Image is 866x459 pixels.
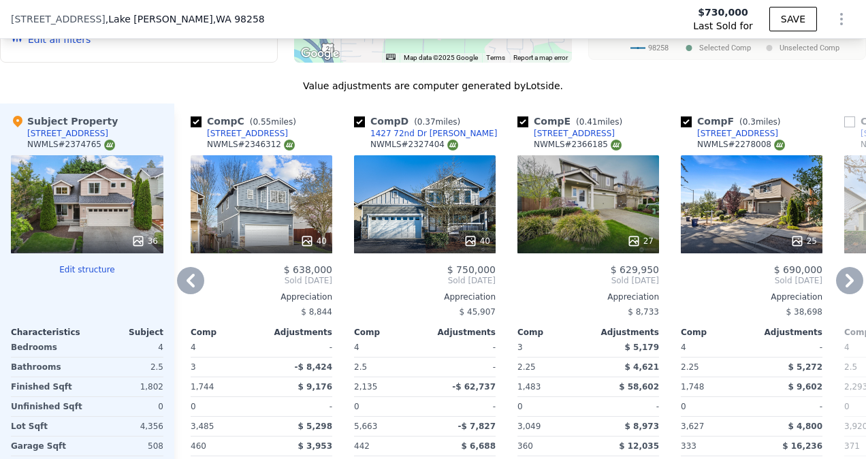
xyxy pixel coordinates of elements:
div: - [754,397,822,416]
div: Finished Sqft [11,377,84,396]
div: Bathrooms [11,358,84,377]
div: - [591,397,659,416]
div: Bedrooms [11,338,84,357]
span: $ 8,844 [301,307,332,317]
div: [STREET_ADDRESS] [697,128,778,139]
text: 25 [839,31,849,40]
text: 98258 [648,44,669,52]
div: 2.25 [681,358,749,377]
span: $ 8,973 [625,422,659,431]
span: $ 6,688 [462,441,496,451]
div: 508 [90,437,163,456]
img: NWMLS Logo [284,140,295,151]
span: -$ 8,424 [295,362,332,372]
span: [STREET_ADDRESS] [11,12,106,26]
div: Comp F [681,114,786,128]
div: [STREET_ADDRESS] [207,128,288,139]
span: $ 750,000 [447,264,496,275]
button: Edit all filters [12,33,91,46]
span: 0 [354,402,359,411]
img: NWMLS Logo [611,140,622,151]
span: $ 5,179 [625,343,659,352]
span: -$ 62,737 [452,382,496,392]
div: Comp [191,327,261,338]
a: 1427 72nd Dr [PERSON_NAME] [354,128,497,139]
div: Appreciation [354,291,496,302]
div: 36 [131,234,158,248]
div: - [264,397,332,416]
span: $ 5,272 [788,362,822,372]
span: , WA 98258 [213,14,265,25]
div: NWMLS # 2278008 [697,139,785,151]
text: Selected Comp [699,44,751,52]
a: Terms (opens in new tab) [486,54,505,61]
div: [STREET_ADDRESS] [534,128,615,139]
div: Lot Sqft [11,417,84,436]
span: 333 [681,441,696,451]
span: $ 58,602 [619,382,659,392]
div: 40 [464,234,490,248]
div: Appreciation [681,291,822,302]
span: $ 629,950 [611,264,659,275]
span: $730,000 [698,5,748,19]
span: Sold [DATE] [191,275,332,286]
a: [STREET_ADDRESS] [681,128,778,139]
img: NWMLS Logo [104,140,115,151]
span: 0 [191,402,196,411]
div: Comp [681,327,752,338]
span: 4 [844,343,850,352]
span: 1,748 [681,382,704,392]
div: 4,356 [90,417,163,436]
div: Comp E [517,114,628,128]
div: 1427 72nd Dr [PERSON_NAME] [370,128,497,139]
div: Comp D [354,114,466,128]
img: Google [298,45,342,63]
span: $ 4,621 [625,362,659,372]
button: Keyboard shortcuts [386,54,396,60]
span: 0.41 [579,117,598,127]
div: 4 [90,338,163,357]
div: 0 [90,397,163,416]
span: $ 16,236 [782,441,822,451]
div: 2.5 [90,358,163,377]
div: 25 [790,234,817,248]
div: Comp [354,327,425,338]
span: 3,485 [191,422,214,431]
div: Appreciation [517,291,659,302]
span: 0.3 [743,117,756,127]
span: 4 [681,343,686,352]
div: Adjustments [425,327,496,338]
a: Open this area in Google Maps (opens a new window) [298,45,342,63]
div: Comp [517,327,588,338]
div: Subject Property [11,114,118,128]
div: NWMLS # 2374765 [27,139,115,151]
span: $ 9,602 [788,382,822,392]
span: ( miles) [571,117,628,127]
span: 4 [354,343,359,352]
span: 5,663 [354,422,377,431]
span: 2,135 [354,382,377,392]
div: - [428,397,496,416]
img: NWMLS Logo [774,140,785,151]
span: 1,744 [191,382,214,392]
span: $ 638,000 [284,264,332,275]
div: 40 [300,234,327,248]
div: - [428,358,496,377]
div: 2.5 [354,358,422,377]
span: 460 [191,441,206,451]
span: Last Sold for [693,19,753,33]
span: Sold [DATE] [681,275,822,286]
div: - [264,338,332,357]
span: -$ 7,827 [458,422,496,431]
a: Report a map error [513,54,568,61]
div: [STREET_ADDRESS] [27,128,108,139]
span: $ 38,698 [786,307,822,317]
span: 0 [517,402,523,411]
span: $ 690,000 [774,264,822,275]
span: $ 4,800 [788,422,822,431]
span: ( miles) [244,117,302,127]
span: 1,483 [517,382,541,392]
span: 0 [844,402,850,411]
button: Show Options [828,5,855,33]
div: Characteristics [11,327,87,338]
